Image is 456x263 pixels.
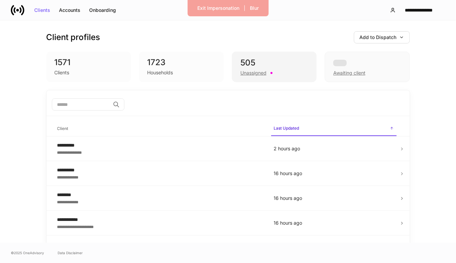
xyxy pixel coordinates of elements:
[147,57,216,68] div: 1723
[250,6,259,11] div: Blur
[240,70,266,76] div: Unassigned
[55,122,266,136] span: Client
[11,250,44,256] span: © 2025 OneAdvisory
[271,121,397,136] span: Last Updated
[274,220,394,226] p: 16 hours ago
[274,170,394,177] p: 16 hours ago
[325,52,410,82] div: Awaiting client
[240,57,308,68] div: 505
[333,70,365,76] div: Awaiting client
[55,69,70,76] div: Clients
[274,125,299,131] h6: Last Updated
[193,3,244,14] button: Exit Impersonation
[55,5,85,16] button: Accounts
[274,145,394,152] p: 2 hours ago
[232,52,317,82] div: 505Unassigned
[147,69,173,76] div: Households
[197,6,239,11] div: Exit Impersonation
[85,5,120,16] button: Onboarding
[89,8,116,13] div: Onboarding
[57,125,68,132] h6: Client
[58,250,83,256] a: Data Disclaimer
[354,31,410,43] button: Add to Dispatch
[245,3,263,14] button: Blur
[46,32,100,43] h3: Client profiles
[55,57,123,68] div: 1571
[274,195,394,202] p: 16 hours ago
[30,5,55,16] button: Clients
[59,8,80,13] div: Accounts
[360,35,404,40] div: Add to Dispatch
[34,8,50,13] div: Clients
